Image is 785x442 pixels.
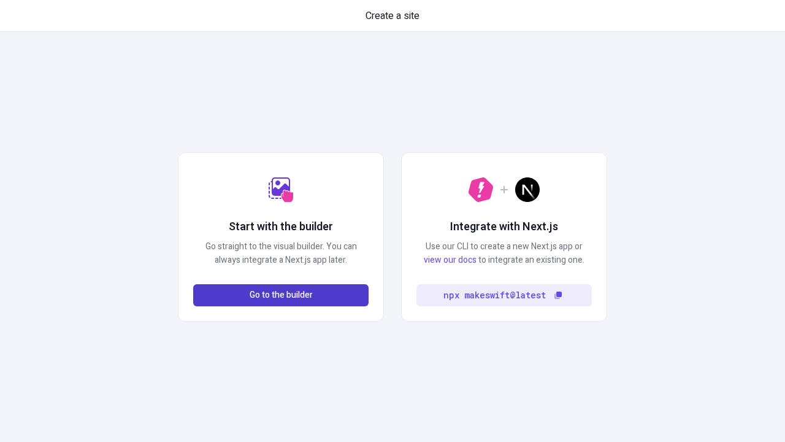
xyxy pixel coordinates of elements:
button: Go to the builder [193,284,369,306]
h2: Start with the builder [229,219,333,235]
p: Go straight to the visual builder. You can always integrate a Next.js app later. [193,240,369,267]
h2: Integrate with Next.js [450,219,558,235]
span: Go to the builder [250,289,313,302]
span: Create a site [366,9,419,23]
code: npx makeswift@latest [443,289,546,302]
a: view our docs [424,254,477,266]
p: Use our CLI to create a new Next.js app or to integrate an existing one. [416,240,592,267]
